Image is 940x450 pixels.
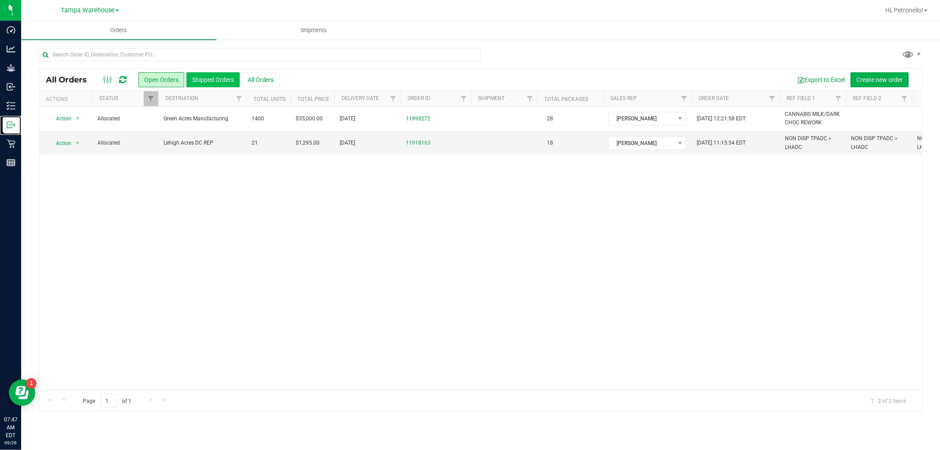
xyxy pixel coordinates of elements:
[677,91,691,106] a: Filter
[163,115,241,123] span: Green Acres Manufacturing
[232,91,246,106] a: Filter
[289,26,339,34] span: Shipments
[765,91,780,106] a: Filter
[101,394,117,408] input: 1
[851,134,907,151] span: NON DISP TPADC > LHADC
[7,26,15,34] inline-svg: Dashboard
[4,416,17,439] p: 07:47 AM EDT
[4,439,17,446] p: 09/26
[609,137,675,149] span: [PERSON_NAME]
[864,394,913,407] span: 1 - 2 of 2 items
[342,95,379,101] a: Delivery Date
[544,96,588,102] a: Total Packages
[163,139,241,147] span: Lehigh Acres DC REP
[253,96,286,102] a: Total Units
[7,82,15,91] inline-svg: Inbound
[791,72,851,87] button: Export to Excel
[7,101,15,110] inline-svg: Inventory
[610,95,637,101] a: Sales Rep
[7,120,15,129] inline-svg: Outbound
[75,394,139,408] span: Page of 1
[39,48,481,61] input: Search Order ID, Destination, Customer PO...
[99,26,139,34] span: Orders
[851,72,909,87] button: Create new order
[72,137,83,149] span: select
[46,96,89,102] div: Actions
[21,21,216,40] a: Orders
[9,379,35,406] iframe: Resource center
[46,75,96,85] span: All Orders
[523,91,537,106] a: Filter
[697,139,746,147] span: [DATE] 11:15:54 EDT
[72,112,83,125] span: select
[386,91,401,106] a: Filter
[406,139,431,147] a: 11918163
[856,76,903,83] span: Create new order
[478,95,505,101] a: Shipment
[296,139,320,147] span: $1,295.00
[785,110,840,127] span: CANNABIS MILK/DARK CHOC REWORK
[252,139,258,147] span: 21
[48,112,72,125] span: Action
[698,95,729,101] a: Order Date
[785,134,840,151] span: NON DISP TPADC > LHADC
[340,139,355,147] span: [DATE]
[242,72,280,87] button: All Orders
[885,7,923,14] span: Hi, Petroneilo!
[48,137,72,149] span: Action
[296,115,323,123] span: $35,000.00
[7,139,15,148] inline-svg: Retail
[406,115,431,123] a: 11998272
[853,95,881,101] a: Ref Field 2
[61,7,115,14] span: Tampa Warehouse
[7,158,15,167] inline-svg: Reports
[297,96,329,102] a: Total Price
[897,91,912,106] a: Filter
[609,112,675,125] span: [PERSON_NAME]
[252,115,264,123] span: 1400
[7,45,15,53] inline-svg: Analytics
[186,72,240,87] button: Shipped Orders
[787,95,815,101] a: Ref Field 1
[340,115,355,123] span: [DATE]
[97,139,153,147] span: Allocated
[457,91,471,106] a: Filter
[165,95,198,101] a: Destination
[99,95,118,101] a: Status
[26,378,37,389] iframe: Resource center unread badge
[697,115,746,123] span: [DATE] 12:21:58 EDT
[144,91,158,106] a: Filter
[831,91,846,106] a: Filter
[7,63,15,72] inline-svg: Grow
[408,95,430,101] a: Order ID
[97,115,153,123] span: Allocated
[542,137,557,149] span: 18
[216,21,412,40] a: Shipments
[138,72,184,87] button: Open Orders
[542,112,557,125] span: 28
